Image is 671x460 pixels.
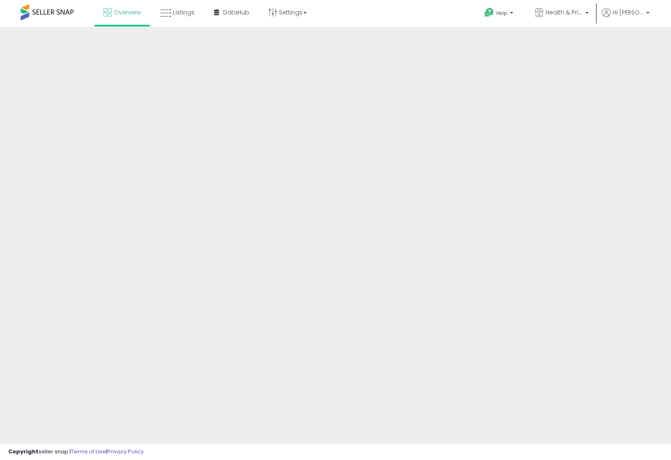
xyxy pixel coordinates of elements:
span: Hi [PERSON_NAME] [613,8,644,17]
i: Get Help [484,7,494,18]
a: Help [478,1,522,27]
span: Health & Prime [546,8,583,17]
span: Overview [114,8,141,17]
span: Listings [173,8,195,17]
span: DataHub [223,8,249,17]
a: Hi [PERSON_NAME] [602,8,649,27]
span: Help [496,10,507,17]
